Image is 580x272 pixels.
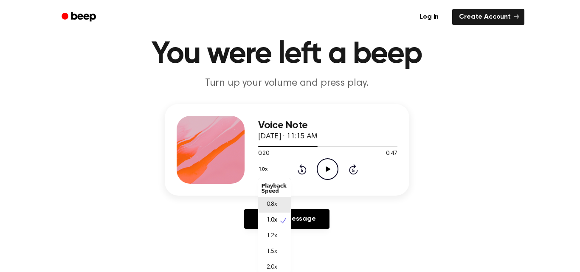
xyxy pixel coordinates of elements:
[267,232,277,241] span: 1.2x
[258,162,271,177] button: 1.0x
[267,200,277,209] span: 0.8x
[267,216,277,225] span: 1.0x
[267,247,277,256] span: 1.5x
[267,263,277,272] span: 2.0x
[258,180,291,197] div: Playback Speed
